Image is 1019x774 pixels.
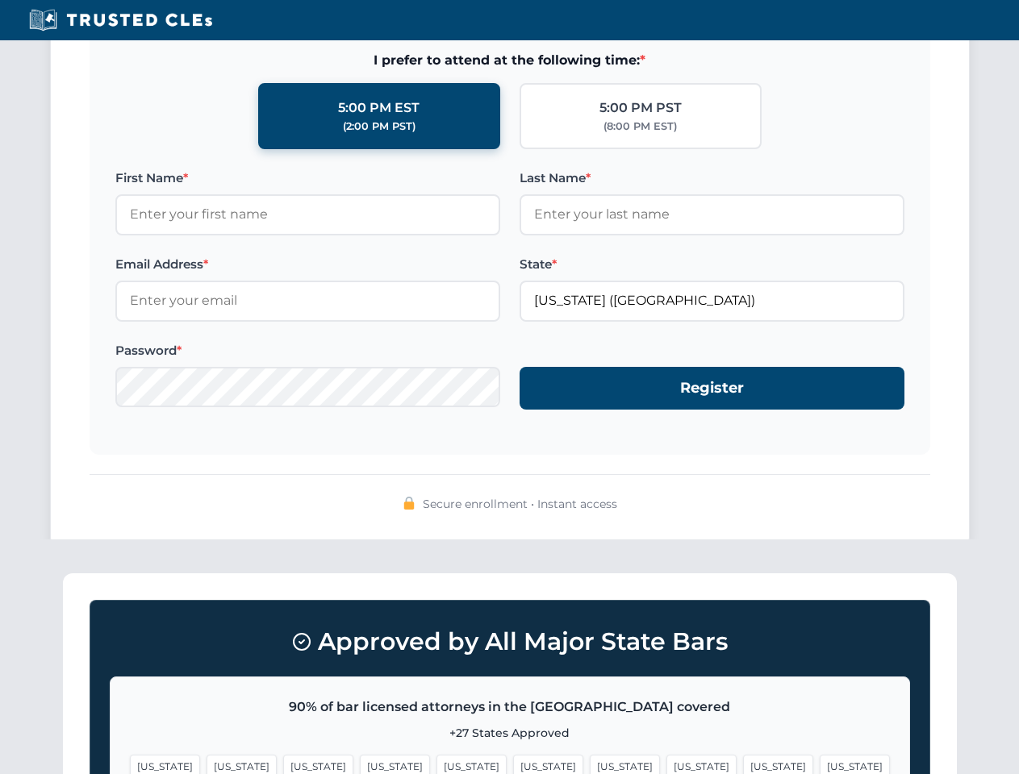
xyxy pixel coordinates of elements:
[130,697,890,718] p: 90% of bar licensed attorneys in the [GEOGRAPHIC_DATA] covered
[115,255,500,274] label: Email Address
[520,194,904,235] input: Enter your last name
[520,169,904,188] label: Last Name
[115,194,500,235] input: Enter your first name
[343,119,416,135] div: (2:00 PM PST)
[115,281,500,321] input: Enter your email
[520,281,904,321] input: Florida (FL)
[423,495,617,513] span: Secure enrollment • Instant access
[403,497,416,510] img: 🔒
[110,620,910,664] h3: Approved by All Major State Bars
[603,119,677,135] div: (8:00 PM EST)
[130,724,890,742] p: +27 States Approved
[599,98,682,119] div: 5:00 PM PST
[24,8,217,32] img: Trusted CLEs
[520,255,904,274] label: State
[338,98,420,119] div: 5:00 PM EST
[115,341,500,360] label: Password
[520,367,904,410] button: Register
[115,169,500,188] label: First Name
[115,50,904,71] span: I prefer to attend at the following time:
